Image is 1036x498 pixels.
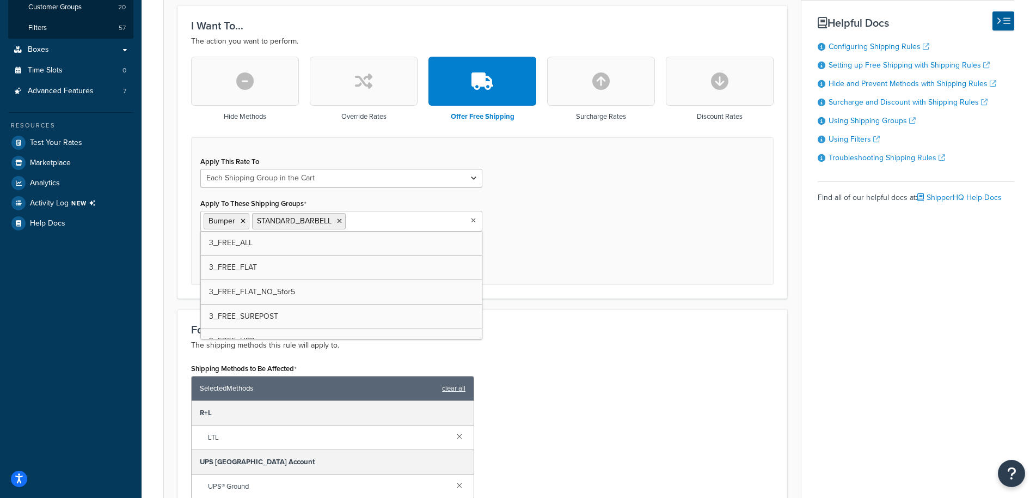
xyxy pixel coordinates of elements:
a: Time Slots0 [8,60,133,81]
a: Help Docs [8,214,133,233]
a: Analytics [8,173,133,193]
p: The action you want to perform. [191,35,774,48]
label: Apply This Rate To [200,157,259,166]
h3: Override Rates [341,113,387,120]
li: Advanced Features [8,81,133,101]
button: Open Resource Center [998,460,1025,487]
span: 3_FREE_FLAT [209,262,257,273]
a: 3_FREE_FLAT_NO_5for5 [201,280,482,304]
span: Test Your Rates [30,138,82,148]
span: Boxes [28,45,49,54]
span: 0 [122,66,126,75]
p: The shipping methods this rule will apply to. [191,339,774,352]
a: Hide and Prevent Methods with Shipping Rules [829,78,996,89]
a: Boxes [8,40,133,60]
label: Shipping Methods to Be Affected [191,365,297,373]
span: Marketplace [30,159,71,168]
span: 7 [123,87,126,96]
span: 3_FREE_SUREPOST [209,311,278,322]
a: 3_FREE_SUREPOST [201,305,482,329]
span: 3_FREE_UPS [209,335,254,347]
a: ShipperHQ Help Docs [917,192,1002,203]
a: 3_FREE_FLAT [201,256,482,280]
span: 20 [118,3,126,12]
h3: I Want To... [191,20,774,32]
span: Time Slots [28,66,63,75]
span: STANDARD_BARBELL [257,215,332,227]
div: Find all of our helpful docs at: [818,181,1014,205]
div: R+L [192,401,474,426]
span: LTL [208,430,448,445]
a: Advanced Features7 [8,81,133,101]
a: Using Shipping Groups [829,115,916,126]
span: Filters [28,23,47,33]
a: Configuring Shipping Rules [829,41,929,52]
span: Analytics [30,179,60,188]
a: Filters57 [8,18,133,38]
a: 3_FREE_ALL [201,231,482,255]
a: Using Filters [829,133,880,145]
span: Advanced Features [28,87,94,96]
li: Time Slots [8,60,133,81]
h3: Hide Methods [224,113,266,120]
a: Setting up Free Shipping with Shipping Rules [829,59,990,71]
a: Activity LogNEW [8,193,133,213]
span: Selected Methods [200,381,437,396]
a: clear all [442,381,465,396]
li: Filters [8,18,133,38]
span: 57 [119,23,126,33]
span: Help Docs [30,219,65,228]
div: Resources [8,121,133,130]
a: Surcharge and Discount with Shipping Rules [829,96,988,108]
span: Bumper [209,215,235,227]
span: NEW [71,199,100,208]
span: Customer Groups [28,3,82,12]
h3: Surcharge Rates [576,113,626,120]
span: 3_FREE_ALL [209,237,253,248]
a: Troubleshooting Shipping Rules [829,152,945,163]
div: UPS [GEOGRAPHIC_DATA] Account [192,450,474,475]
span: UPS® Ground [208,479,448,494]
h3: Helpful Docs [818,17,1014,29]
li: [object Object] [8,193,133,213]
h3: Offer Free Shipping [451,113,514,120]
span: 3_FREE_FLAT_NO_5for5 [209,286,295,297]
span: Activity Log [30,196,100,210]
label: Apply To These Shipping Groups [200,199,306,208]
a: 3_FREE_UPS [201,329,482,353]
button: Hide Help Docs [992,11,1014,31]
a: Marketplace [8,153,133,173]
a: Test Your Rates [8,133,133,153]
h3: Discount Rates [697,113,743,120]
h3: For These Shipping Methods... [191,324,774,336]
